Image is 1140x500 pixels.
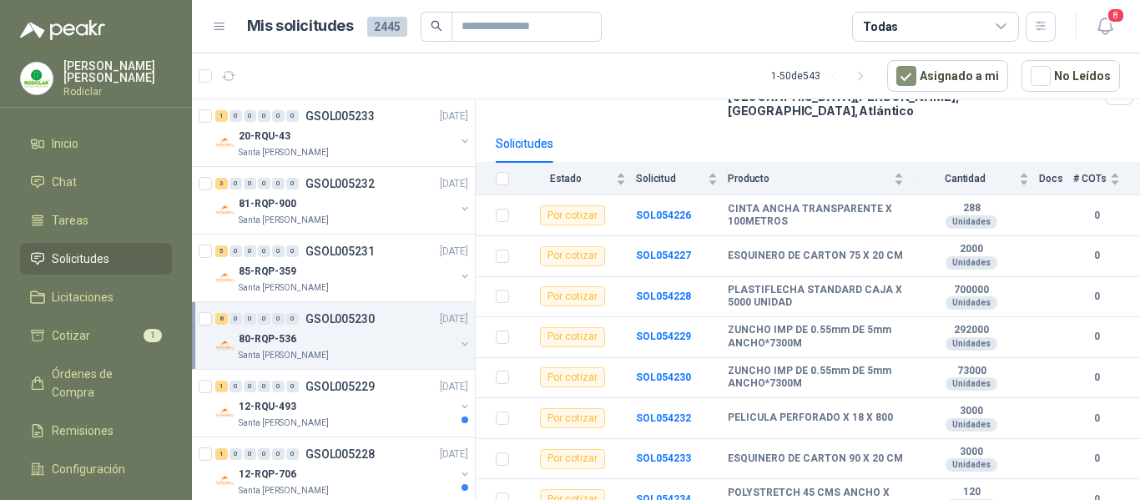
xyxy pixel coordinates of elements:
p: [DATE] [440,176,468,192]
img: Company Logo [215,133,235,153]
div: 0 [286,178,299,189]
b: 0 [1073,370,1120,386]
p: GSOL005232 [305,178,375,189]
div: 0 [230,110,242,122]
a: Inicio [20,128,172,159]
p: Santa [PERSON_NAME] [239,484,329,497]
div: 0 [230,448,242,460]
span: Órdenes de Compra [52,365,156,402]
div: Unidades [946,418,997,432]
div: 0 [286,110,299,122]
span: Estado [519,173,613,184]
b: 0 [1073,451,1120,467]
img: Company Logo [215,268,235,288]
b: PLASTIFLECHA STANDARD CAJA X 5000 UNIDAD [728,284,904,310]
div: 0 [286,245,299,257]
b: 0 [1073,329,1120,345]
span: Tareas [52,211,88,230]
p: [PERSON_NAME] [PERSON_NAME] [63,60,172,83]
div: 5 [215,245,228,257]
b: 2000 [914,243,1029,256]
b: PELICULA PERFORADO X 18 X 800 [728,412,893,425]
div: 1 [215,110,228,122]
span: Solicitudes [52,250,109,268]
div: Unidades [946,377,997,391]
div: Unidades [946,458,997,472]
a: SOL054227 [636,250,691,261]
b: ESQUINERO DE CARTON 90 X 20 CM [728,452,903,466]
p: [DATE] [440,379,468,395]
p: Santa [PERSON_NAME] [239,349,329,362]
p: [DATE] [440,109,468,124]
span: 2445 [367,17,407,37]
b: 0 [1073,248,1120,264]
button: Asignado a mi [887,60,1008,92]
span: Remisiones [52,422,113,440]
div: 0 [272,178,285,189]
div: Solicitudes [496,134,553,153]
div: 1 [215,448,228,460]
div: 3 [215,178,228,189]
div: 0 [244,448,256,460]
p: GSOL005229 [305,381,375,392]
th: Docs [1039,163,1073,195]
div: 0 [272,245,285,257]
div: 0 [244,313,256,325]
span: Configuración [52,460,125,478]
a: SOL054230 [636,371,691,383]
a: Tareas [20,205,172,236]
span: Licitaciones [52,288,113,306]
button: 8 [1090,12,1120,42]
a: Configuración [20,453,172,485]
th: Producto [728,163,914,195]
a: 8 0 0 0 0 0 GSOL005230[DATE] Company Logo80-RQP-536Santa [PERSON_NAME] [215,309,472,362]
a: SOL054232 [636,412,691,424]
div: Todas [863,18,898,36]
div: 0 [230,313,242,325]
b: 292000 [914,324,1029,337]
img: Company Logo [215,403,235,423]
b: 0 [1073,208,1120,224]
a: SOL054233 [636,452,691,464]
b: CINTA ANCHA TRANSPARENTE X 100METROS [728,203,904,229]
a: Solicitudes [20,243,172,275]
div: 0 [230,245,242,257]
div: 0 [244,110,256,122]
b: 120 [914,486,1029,499]
p: GSOL005230 [305,313,375,325]
div: Unidades [946,337,997,351]
a: Cotizar1 [20,320,172,351]
a: SOL054228 [636,290,691,302]
div: 0 [230,381,242,392]
div: 0 [258,110,270,122]
img: Company Logo [215,471,235,491]
div: Por cotizar [540,408,605,428]
a: SOL054226 [636,210,691,221]
b: 3000 [914,446,1029,459]
b: ZUNCHO IMP DE 0.55mm DE 5mm ANCHO*7300M [728,365,904,391]
b: 3000 [914,405,1029,418]
div: 0 [286,381,299,392]
img: Company Logo [21,63,53,94]
p: 85-RQP-359 [239,264,296,280]
div: 0 [244,381,256,392]
p: 20-RQU-43 [239,129,290,144]
div: 0 [258,313,270,325]
div: Por cotizar [540,327,605,347]
div: 0 [286,448,299,460]
b: 73000 [914,365,1029,378]
h1: Mis solicitudes [247,14,354,38]
p: 81-RQP-900 [239,196,296,212]
b: 0 [1073,411,1120,427]
div: 0 [286,313,299,325]
div: 1 - 50 de 543 [771,63,874,89]
p: [DATE] [440,447,468,462]
div: 0 [272,448,285,460]
th: Solicitud [636,163,728,195]
a: 1 0 0 0 0 0 GSOL005228[DATE] Company Logo12-RQP-706Santa [PERSON_NAME] [215,444,472,497]
div: 0 [272,110,285,122]
div: Por cotizar [540,246,605,266]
